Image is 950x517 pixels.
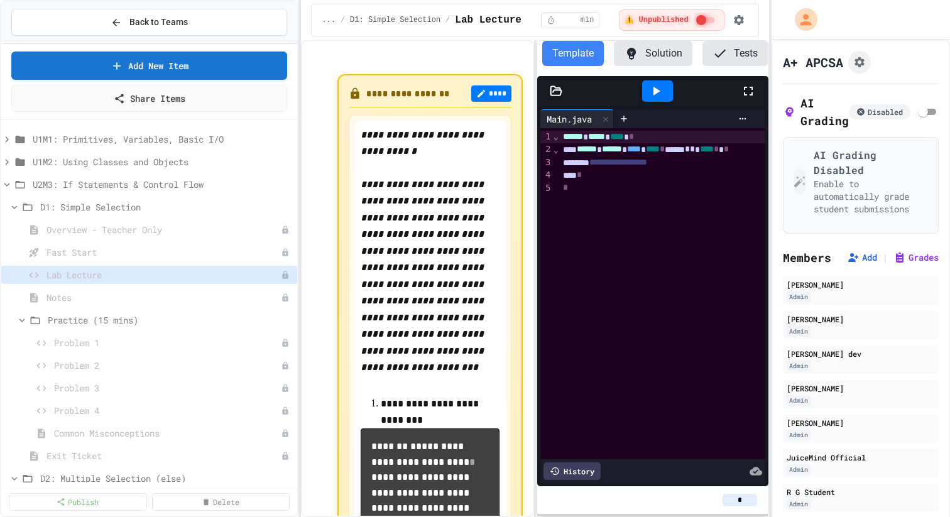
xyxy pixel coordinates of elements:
[40,472,292,485] span: D2: Multiple Selection (else)
[341,15,345,25] span: /
[9,493,147,511] a: Publish
[129,16,188,29] span: Back to Teams
[455,13,521,28] span: Lab Lecture
[281,339,290,347] div: Unpublished
[281,271,290,280] div: Unpublished
[814,148,928,178] h3: AI Grading Disabled
[542,41,604,66] button: Template
[40,200,292,214] span: D1: Simple Selection
[848,51,871,73] button: Assignment Settings
[48,313,292,327] span: Practice (15 mins)
[540,112,598,126] div: Main.java
[787,452,935,463] div: JuiceMind Official
[787,395,811,406] div: Admin
[553,131,559,141] span: Fold line
[787,279,935,290] div: [PERSON_NAME]
[787,326,811,337] div: Admin
[11,9,287,36] button: Back to Teams
[54,381,281,395] span: Problem 3
[540,182,553,195] div: 5
[281,226,290,234] div: Unpublished
[540,143,553,156] div: 2
[281,293,290,302] div: Unpublished
[915,104,931,119] span: Enable AI Grading
[281,406,290,415] div: Unpublished
[614,41,692,66] button: Solution
[849,104,910,119] div: Disabled
[152,493,290,511] a: Delete
[787,291,811,302] div: Admin
[619,9,724,31] div: ⚠️ Students cannot see this content! Click the toggle to publish it and make it visible to your c...
[281,248,290,257] div: Unpublished
[787,361,811,371] div: Admin
[281,452,290,460] div: Unpublished
[46,291,281,304] span: Notes
[322,15,336,25] span: ...
[54,359,281,372] span: Problem 2
[702,41,768,66] button: Tests
[33,178,292,191] span: U2M3: If Statements & Control Flow
[783,94,849,129] h2: AI Grading
[540,169,553,182] div: 4
[581,15,594,25] span: min
[787,499,811,509] div: Admin
[787,348,935,359] div: [PERSON_NAME] dev
[350,15,440,25] span: D1: Simple Selection
[787,430,811,440] div: Admin
[540,156,553,169] div: 3
[787,464,811,475] div: Admin
[625,15,688,25] span: ⚠️ Unpublished
[54,427,281,440] span: Common Misconceptions
[281,361,290,370] div: Unpublished
[445,15,450,25] span: /
[783,53,843,71] h1: A+ APCSA
[787,417,935,428] div: [PERSON_NAME]
[11,52,287,80] a: Add New Item
[46,449,281,462] span: Exit Ticket
[46,268,281,281] span: Lab Lecture
[33,155,292,168] span: U1M2: Using Classes and Objects
[543,462,601,480] div: History
[11,85,287,112] a: Share Items
[33,133,292,146] span: U1M1: Primitives, Variables, Basic I/O
[882,250,888,265] span: |
[54,404,281,417] span: Problem 4
[847,251,877,264] button: Add
[814,178,928,215] p: Enable to automatically grade student submissions
[787,383,935,394] div: [PERSON_NAME]
[46,246,281,259] span: Fast Start
[540,131,553,143] div: 1
[783,249,831,266] h2: Members
[281,384,290,393] div: Unpublished
[46,223,281,236] span: Overview - Teacher Only
[787,486,935,498] div: R G Student
[782,5,821,34] div: My Account
[787,313,935,325] div: [PERSON_NAME]
[540,109,614,128] div: Main.java
[893,251,939,264] button: Grades
[553,144,559,155] span: Fold line
[54,336,281,349] span: Problem 1
[281,429,290,438] div: Unpublished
